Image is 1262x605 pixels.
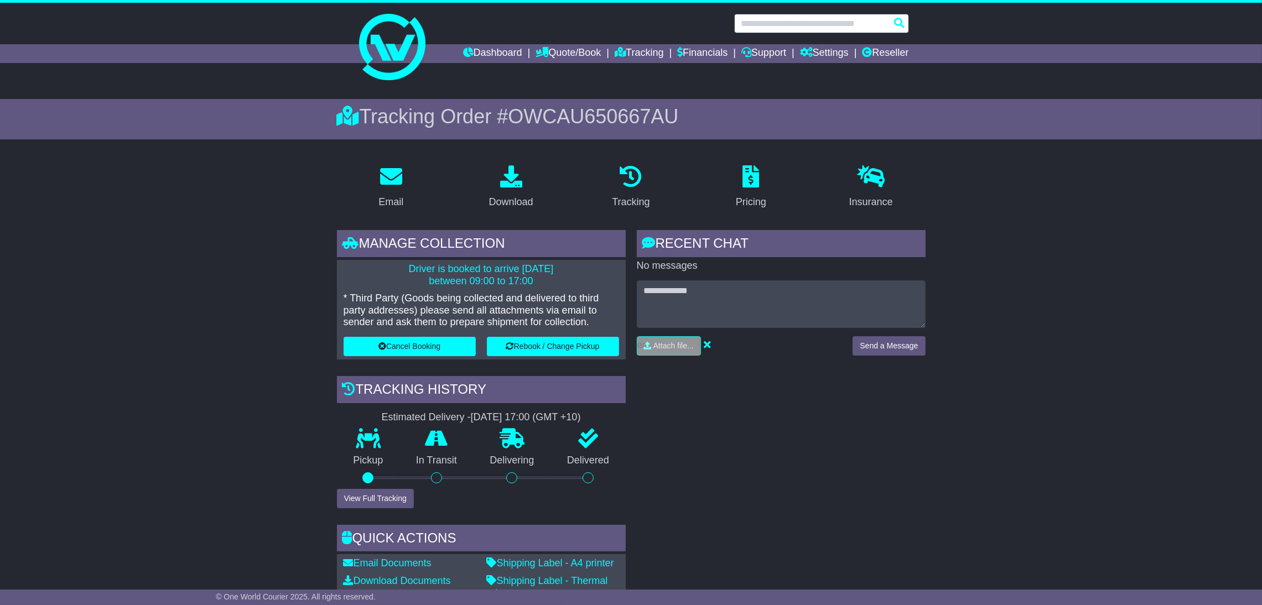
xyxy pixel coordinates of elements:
[800,44,849,63] a: Settings
[337,455,400,467] p: Pickup
[378,195,403,210] div: Email
[677,44,728,63] a: Financials
[487,575,608,598] a: Shipping Label - Thermal printer
[474,455,551,467] p: Delivering
[736,195,766,210] div: Pricing
[487,337,619,356] button: Rebook / Change Pickup
[489,195,533,210] div: Download
[508,105,678,128] span: OWCAU650667AU
[216,592,376,601] span: © One World Courier 2025. All rights reserved.
[337,411,626,424] div: Estimated Delivery -
[344,263,619,287] p: Driver is booked to arrive [DATE] between 09:00 to 17:00
[605,161,657,213] a: Tracking
[637,230,926,260] div: RECENT CHAT
[337,105,926,128] div: Tracking Order #
[471,411,581,424] div: [DATE] 17:00 (GMT +10)
[337,230,626,260] div: Manage collection
[741,44,786,63] a: Support
[615,44,663,63] a: Tracking
[849,195,893,210] div: Insurance
[344,557,432,569] a: Email Documents
[344,337,476,356] button: Cancel Booking
[536,44,601,63] a: Quote/Book
[729,161,773,213] a: Pricing
[862,44,908,63] a: Reseller
[853,336,925,356] button: Send a Message
[637,260,926,272] p: No messages
[399,455,474,467] p: In Transit
[482,161,541,213] a: Download
[337,489,414,508] button: View Full Tracking
[842,161,900,213] a: Insurance
[463,44,522,63] a: Dashboard
[612,195,650,210] div: Tracking
[487,557,614,569] a: Shipping Label - A4 printer
[344,293,619,328] p: * Third Party (Goods being collected and delivered to third party addresses) please send all atta...
[550,455,626,467] p: Delivered
[337,525,626,555] div: Quick Actions
[344,575,451,586] a: Download Documents
[337,376,626,406] div: Tracking history
[371,161,411,213] a: Email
